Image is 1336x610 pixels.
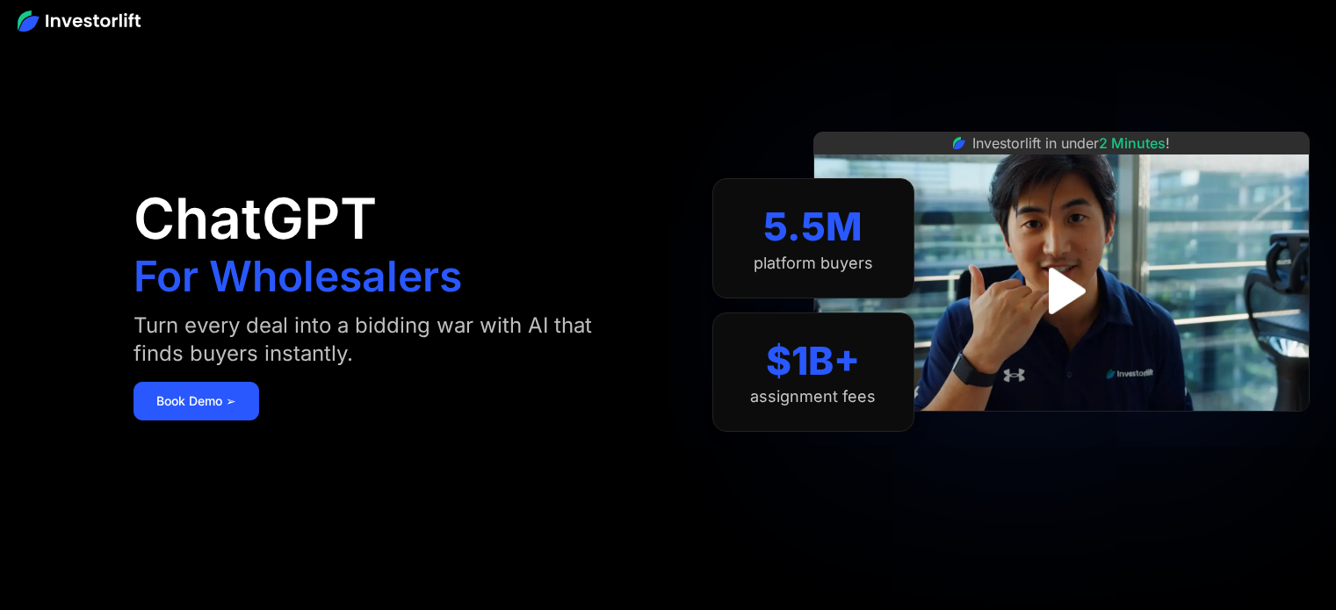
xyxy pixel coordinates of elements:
span: 2 Minutes [1099,134,1166,152]
div: assignment fees [750,387,876,406]
a: Book Demo ➢ [134,382,259,420]
div: $1B+ [766,338,860,384]
h1: ChatGPT [134,190,377,247]
div: platform buyers [754,254,873,273]
h1: For Wholesalers [134,255,462,298]
div: Turn every deal into a bidding war with AI that finds buyers instantly. [134,312,616,368]
iframe: Customer reviews powered by Trustpilot [929,420,1193,441]
div: Investorlift in under ! [972,133,1170,154]
div: 5.5M [763,204,863,250]
a: open lightbox [1022,252,1101,330]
